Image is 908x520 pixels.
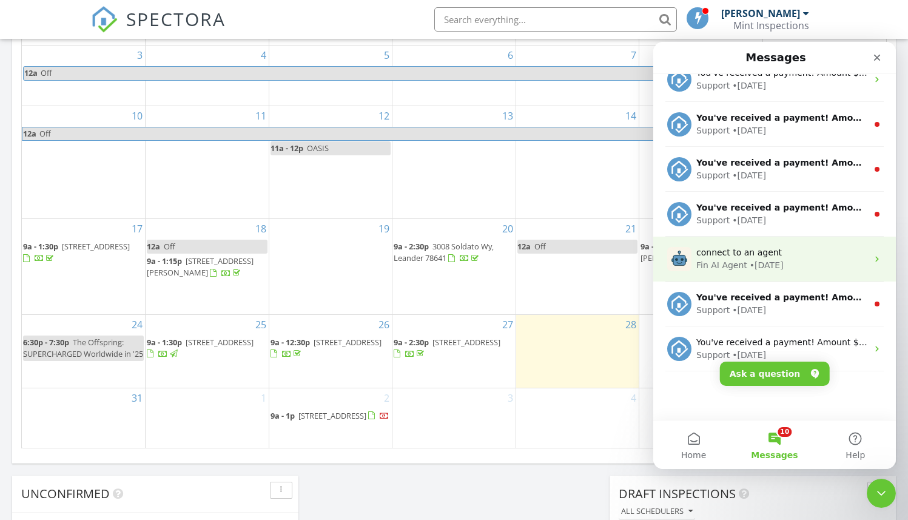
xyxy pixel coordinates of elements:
span: 12a [517,241,531,252]
span: [STREET_ADDRESS][PERSON_NAME] [641,241,752,263]
button: All schedulers [619,504,695,520]
span: 6:30p - 7:30p [23,337,69,348]
a: Go to September 2, 2025 [382,388,392,408]
a: 9a - 12:30p [STREET_ADDRESS] [271,336,391,362]
span: OASIS [307,143,329,154]
span: [STREET_ADDRESS][PERSON_NAME] [147,255,254,278]
td: Go to September 3, 2025 [392,388,516,448]
a: Go to August 18, 2025 [253,219,269,238]
span: Off [534,241,546,252]
a: Go to August 14, 2025 [623,106,639,126]
td: Go to August 18, 2025 [146,219,269,314]
td: Go to August 19, 2025 [269,219,392,314]
a: 9a - 2:30p [STREET_ADDRESS] [394,337,500,359]
td: Go to August 10, 2025 [22,106,146,218]
span: 9a - 1p [271,410,295,421]
div: Mint Inspections [733,19,809,32]
a: Go to August 26, 2025 [376,315,392,334]
span: 12a [22,127,37,140]
span: The Offspring: SUPERCHARGED Worldwide in '25 [23,337,143,359]
a: Go to August 27, 2025 [500,315,516,334]
td: Go to August 14, 2025 [516,106,639,218]
a: SPECTORA [91,16,226,42]
a: Go to September 4, 2025 [628,388,639,408]
a: Go to August 17, 2025 [129,219,145,238]
span: [STREET_ADDRESS] [186,337,254,348]
a: 9a - 1:30p [STREET_ADDRESS] [23,240,144,266]
a: 9a - 1:15p [STREET_ADDRESS][PERSON_NAME] [147,255,254,278]
iframe: Intercom live chat [653,42,896,469]
span: Off [39,128,51,139]
td: Go to August 24, 2025 [22,314,146,388]
td: Go to August 20, 2025 [392,219,516,314]
a: Go to September 3, 2025 [505,388,516,408]
a: Go to August 20, 2025 [500,219,516,238]
span: [STREET_ADDRESS] [314,337,382,348]
td: Go to September 1, 2025 [146,388,269,448]
div: [PERSON_NAME] [721,7,800,19]
td: Go to August 8, 2025 [639,46,763,106]
input: Search everything... [434,7,677,32]
td: Go to August 12, 2025 [269,106,392,218]
td: Go to August 25, 2025 [146,314,269,388]
td: Go to September 5, 2025 [639,388,763,448]
td: Go to August 27, 2025 [392,314,516,388]
td: Go to August 5, 2025 [269,46,392,106]
span: 12a [24,67,38,79]
span: [STREET_ADDRESS] [298,410,366,421]
a: Go to August 5, 2025 [382,46,392,65]
td: Go to August 28, 2025 [516,314,639,388]
a: 9a - 1p [STREET_ADDRESS] [271,410,389,421]
td: Go to August 6, 2025 [392,46,516,106]
span: 9a - 2:30p [394,337,429,348]
td: Go to September 2, 2025 [269,388,392,448]
td: Go to September 4, 2025 [516,388,639,448]
td: Go to August 17, 2025 [22,219,146,314]
iframe: Intercom live chat [867,479,896,508]
span: 3008 Soldato Wy, Leander 78641 [394,241,494,263]
span: 12a [147,241,160,252]
a: 9a - 2:30p [STREET_ADDRESS] [394,336,514,362]
span: 11a - 12p [271,143,303,154]
a: Go to August 3, 2025 [135,46,145,65]
a: Go to August 24, 2025 [129,315,145,334]
span: 9a - 1:15p [147,255,182,266]
span: Draft Inspections [619,485,736,502]
a: Go to August 10, 2025 [129,106,145,126]
span: 9a - 1:30p [147,337,182,348]
a: 9a - 1:30p [STREET_ADDRESS] [147,337,254,359]
a: 9a - 1:30p [STREET_ADDRESS] [23,241,130,263]
a: Go to August 7, 2025 [628,46,639,65]
a: Go to August 11, 2025 [253,106,269,126]
td: Go to August 15, 2025 [639,106,763,218]
td: Go to August 3, 2025 [22,46,146,106]
a: 9a - 1p [STREET_ADDRESS] [271,409,391,424]
a: Go to August 28, 2025 [623,315,639,334]
span: 9a - 12:45p [641,241,680,252]
a: 9a - 12:45p [STREET_ADDRESS][PERSON_NAME] [641,241,752,263]
a: Go to August 19, 2025 [376,219,392,238]
span: Off [41,67,52,78]
td: Go to August 26, 2025 [269,314,392,388]
a: Go to August 4, 2025 [258,46,269,65]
